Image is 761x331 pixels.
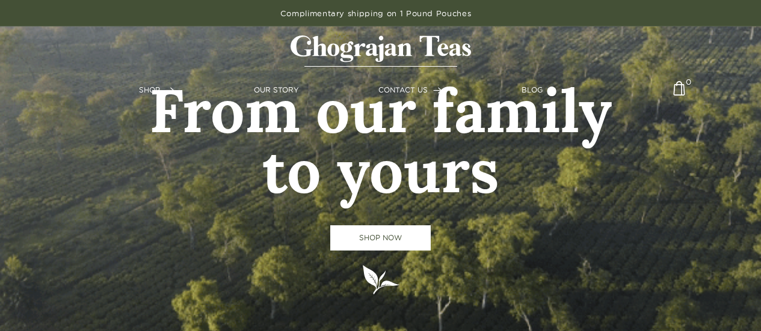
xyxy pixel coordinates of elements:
[362,264,400,295] img: logo-leaf.svg
[378,86,428,94] span: CONTACT US
[139,86,160,94] span: SHOP
[378,85,442,96] a: CONTACT US
[673,81,685,105] img: cart-icon-matt.svg
[165,87,174,94] img: forward-arrow.svg
[673,81,685,105] a: 0
[147,81,614,201] h1: From our family to yours
[139,85,174,96] a: SHOP
[254,85,299,96] a: OUR STORY
[330,225,431,251] a: SHOP NOW
[433,87,442,94] img: forward-arrow.svg
[522,85,543,96] a: BLOG
[291,35,471,67] img: logo-matt.svg
[686,76,691,82] span: 0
